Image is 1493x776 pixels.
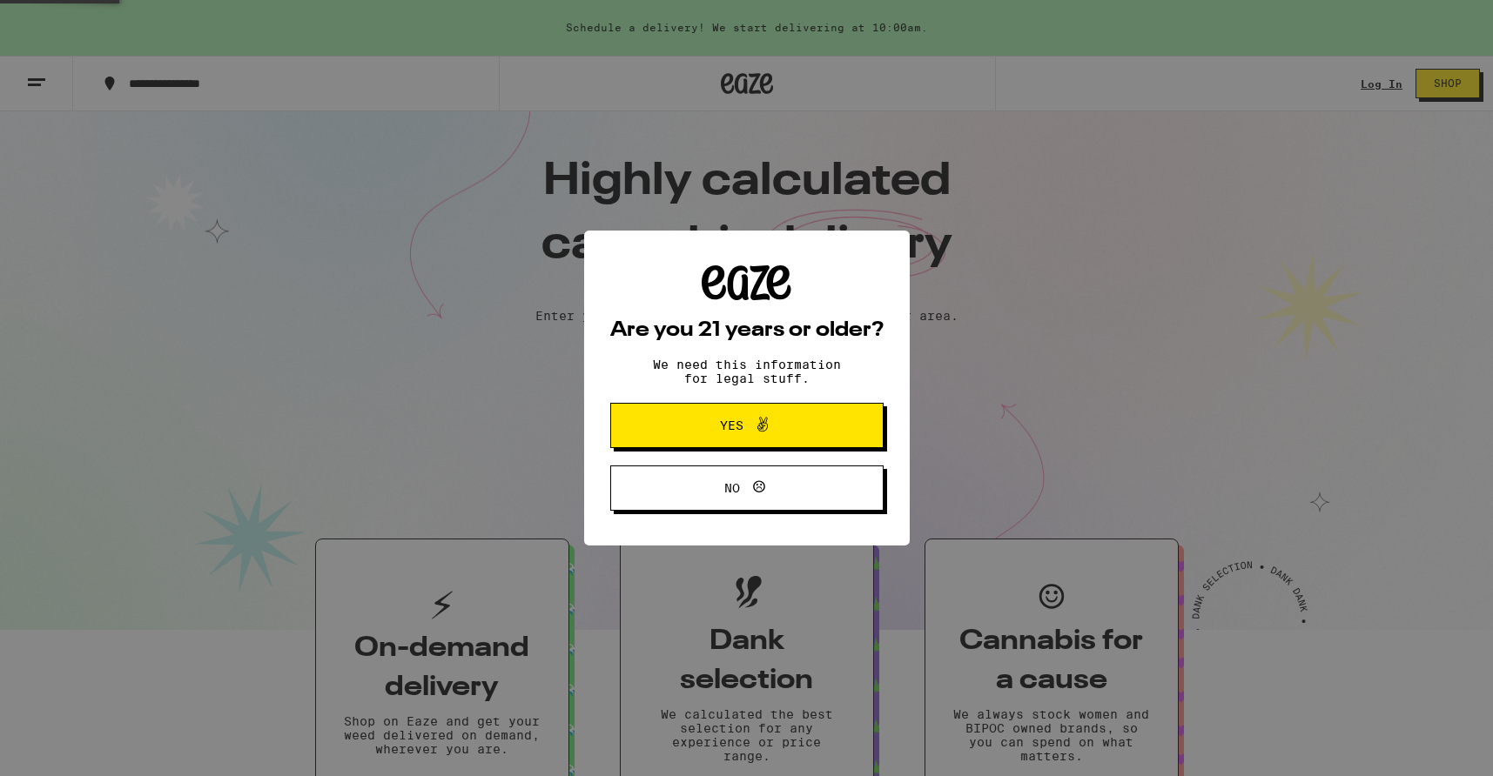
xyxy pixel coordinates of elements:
p: We need this information for legal stuff. [638,358,856,385]
span: Hi. Need any help? [10,12,125,26]
button: Yes [610,403,884,448]
button: No [610,465,884,511]
h2: Are you 21 years or older? [610,320,884,341]
span: No [724,482,740,494]
span: Yes [720,419,743,431]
